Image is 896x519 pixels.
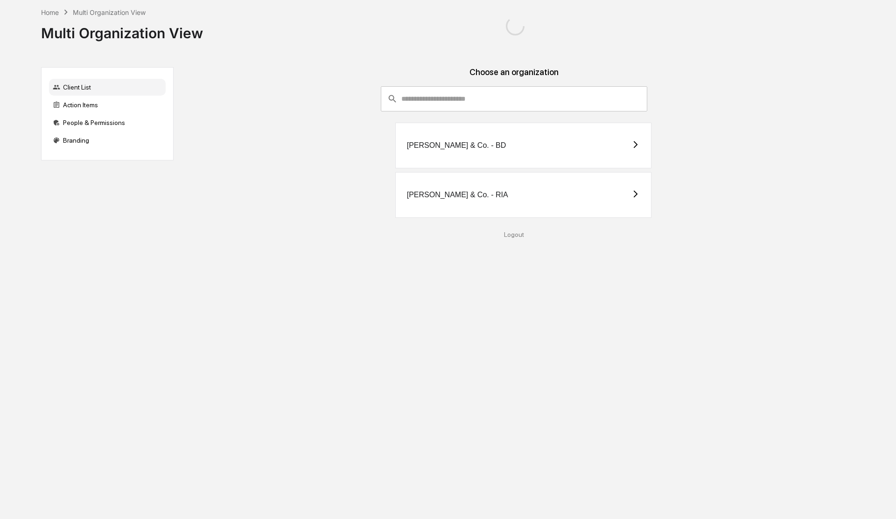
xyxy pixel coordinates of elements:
div: Home [41,8,59,16]
div: Multi Organization View [41,17,203,42]
div: Choose an organization [181,67,847,86]
div: [PERSON_NAME] & Co. - RIA [407,191,508,199]
div: consultant-dashboard__filter-organizations-search-bar [381,86,647,111]
div: Action Items [49,97,166,113]
div: Multi Organization View [73,8,146,16]
div: [PERSON_NAME] & Co. - BD [407,141,506,150]
div: Branding [49,132,166,149]
div: People & Permissions [49,114,166,131]
div: Logout [181,231,847,238]
div: Client List [49,79,166,96]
